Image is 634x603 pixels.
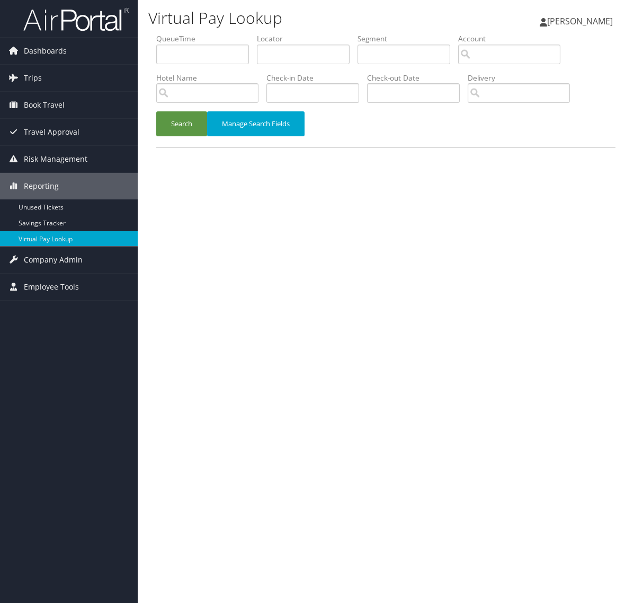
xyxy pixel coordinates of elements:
[24,92,65,118] span: Book Travel
[24,38,67,64] span: Dashboards
[257,33,358,44] label: Locator
[148,7,465,29] h1: Virtual Pay Lookup
[458,33,568,44] label: Account
[207,111,305,136] button: Manage Search Fields
[24,119,79,145] span: Travel Approval
[24,146,87,172] span: Risk Management
[156,111,207,136] button: Search
[24,173,59,199] span: Reporting
[547,15,613,27] span: [PERSON_NAME]
[156,33,257,44] label: QueueTime
[468,73,578,83] label: Delivery
[24,247,83,273] span: Company Admin
[367,73,468,83] label: Check-out Date
[540,5,623,37] a: [PERSON_NAME]
[156,73,266,83] label: Hotel Name
[23,7,129,32] img: airportal-logo.png
[266,73,367,83] label: Check-in Date
[24,274,79,300] span: Employee Tools
[24,65,42,91] span: Trips
[358,33,458,44] label: Segment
